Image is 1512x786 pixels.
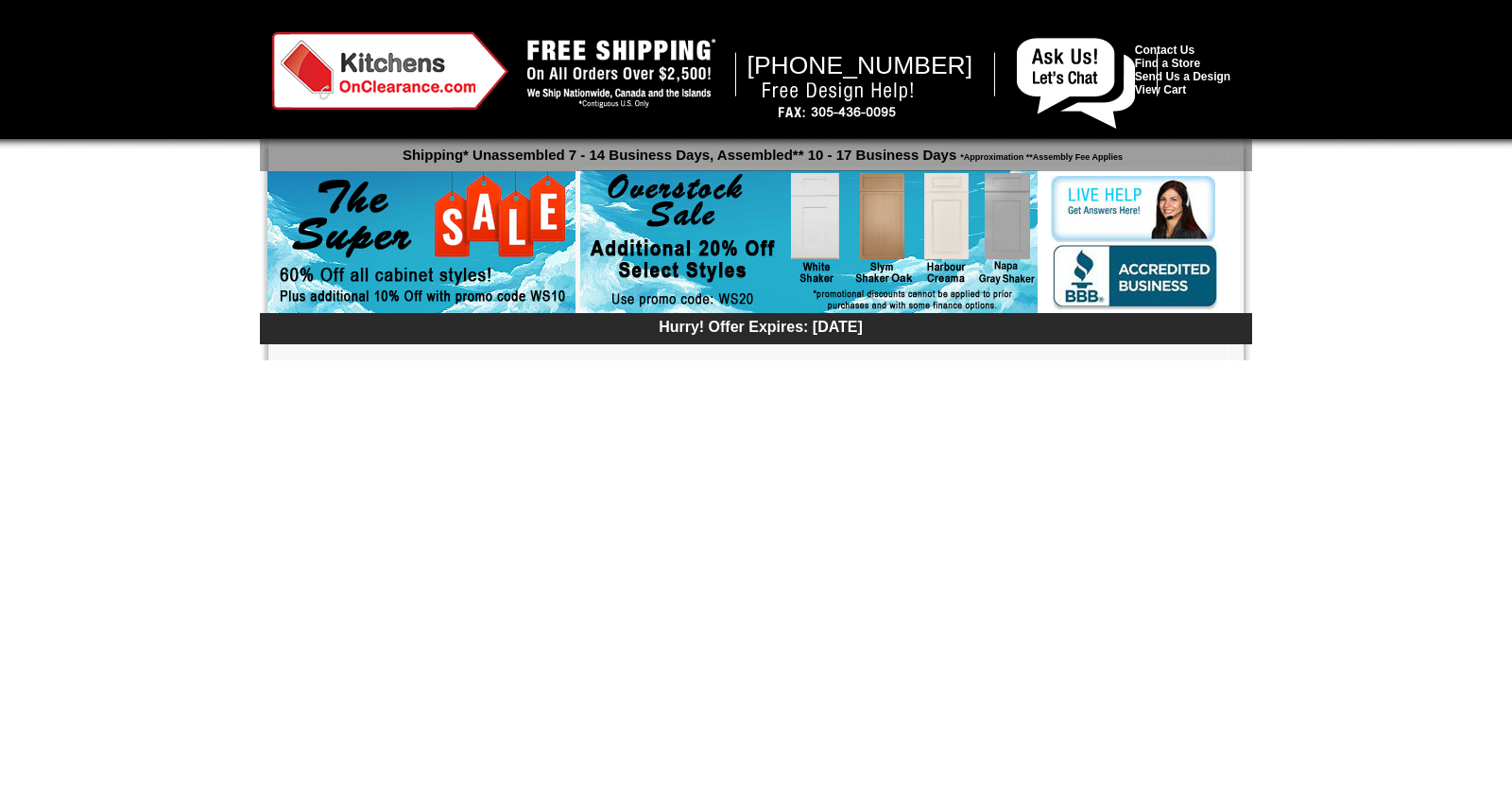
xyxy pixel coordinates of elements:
[1135,70,1230,83] a: Send Us a Design
[269,316,1252,336] div: Hurry! Offer Expires: [DATE]
[1135,57,1200,70] a: Find a Store
[956,148,1123,162] span: *Approximation **Assembly Fee Applies
[269,138,1252,163] p: Shipping* Unassembled 7 - 14 Business Days, Assembled** 10 - 17 Business Days
[272,32,508,110] img: Kitchens on Clearance Logo
[1135,44,1194,57] a: Contact Us
[747,51,973,79] span: [PHONE_NUMBER]
[1135,83,1186,96] a: View Cart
